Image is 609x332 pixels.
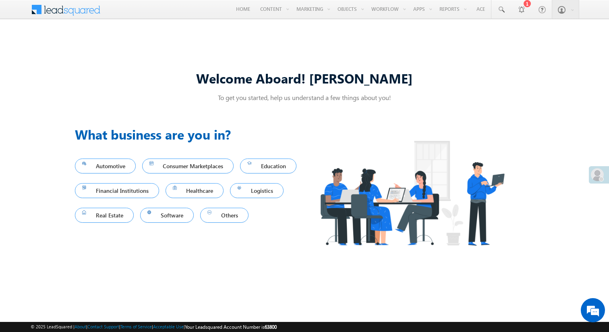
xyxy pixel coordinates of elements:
span: 63800 [265,324,277,330]
a: Contact Support [87,324,119,329]
span: Logistics [237,185,276,196]
p: To get you started, help us understand a few things about you! [75,93,534,102]
span: Consumer Marketplaces [149,161,227,171]
span: Financial Institutions [82,185,152,196]
span: Real Estate [82,210,126,221]
a: Terms of Service [120,324,152,329]
span: Healthcare [173,185,217,196]
img: Industry.png [304,125,520,261]
a: About [75,324,86,329]
h3: What business are you in? [75,125,304,144]
span: © 2025 LeadSquared | | | | | [31,323,277,331]
span: Automotive [82,161,128,171]
span: Education [247,161,289,171]
span: Others [207,210,241,221]
a: Acceptable Use [153,324,184,329]
span: Software [147,210,187,221]
span: Your Leadsquared Account Number is [185,324,277,330]
div: Welcome Aboard! [PERSON_NAME] [75,69,534,87]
